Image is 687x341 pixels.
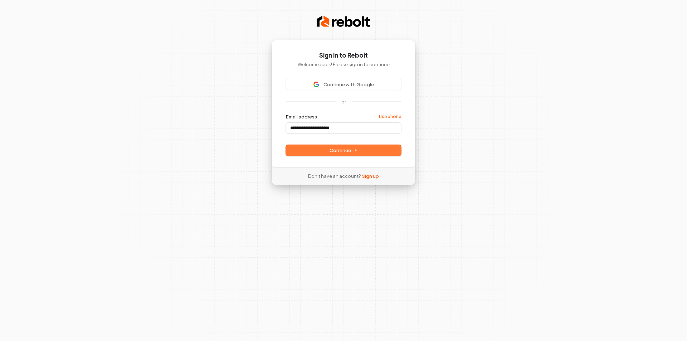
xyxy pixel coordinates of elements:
[362,173,379,179] a: Sign up
[323,81,374,88] span: Continue with Google
[379,114,401,120] a: Use phone
[286,145,401,156] button: Continue
[308,173,361,179] span: Don’t have an account?
[286,113,317,120] label: Email address
[286,61,401,68] p: Welcome back! Please sign in to continue
[330,147,357,154] span: Continue
[341,98,346,105] p: or
[286,51,401,60] h1: Sign in to Rebolt
[313,82,319,87] img: Sign in with Google
[286,79,401,90] button: Sign in with GoogleContinue with Google
[317,14,370,29] img: Rebolt Logo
